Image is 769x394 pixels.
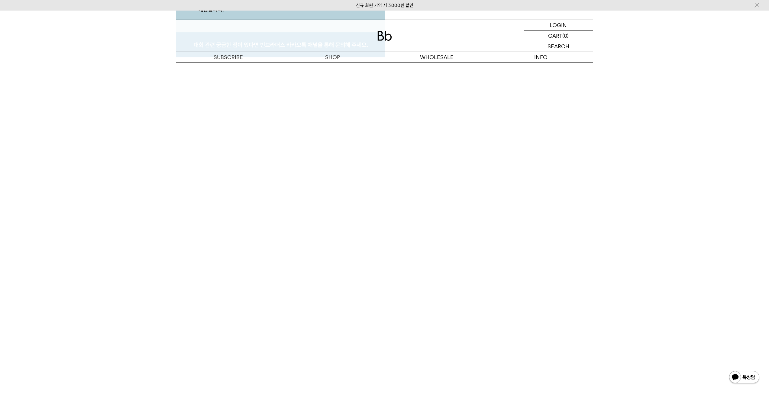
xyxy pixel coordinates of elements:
p: CART [548,30,562,41]
p: WHOLESALE [385,52,489,62]
a: SHOP [280,52,385,62]
a: LOGIN [524,20,593,30]
a: 신규 회원 가입 시 3,000원 할인 [356,3,413,8]
p: (0) [562,30,569,41]
img: 로고 [377,31,392,41]
img: 카카오톡 채널 1:1 채팅 버튼 [729,370,760,385]
p: LOGIN [550,20,567,30]
a: CART (0) [524,30,593,41]
p: INFO [489,52,593,62]
p: SEARCH [548,41,569,52]
a: SUBSCRIBE [176,52,280,62]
